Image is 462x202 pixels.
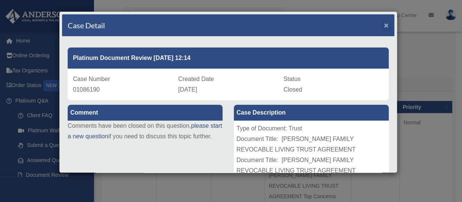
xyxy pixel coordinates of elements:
a: please start a new question [68,122,222,139]
span: Closed [283,86,302,93]
span: Created Date [178,76,214,82]
h4: Case Detail [68,20,105,31]
span: Status [283,76,300,82]
label: Comment [68,105,223,121]
div: Platinum Document Review [DATE] 12:14 [68,47,389,69]
span: 01086190 [73,86,100,93]
span: Case Number [73,76,110,82]
span: × [384,21,389,29]
label: Case Description [234,105,389,121]
button: Close [384,21,389,29]
span: [DATE] [178,86,197,93]
p: Comments have been closed on this question, if you need to discuss this topic further. [68,121,223,142]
